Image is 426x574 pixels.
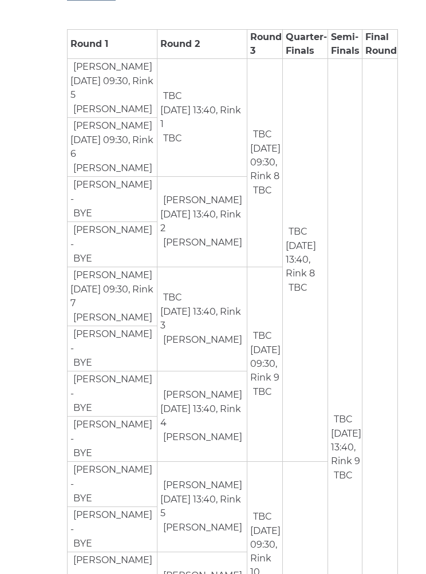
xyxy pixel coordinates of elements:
td: [DATE] 09:30, Rink 9 [247,267,283,461]
td: [PERSON_NAME] [160,478,243,493]
td: [PERSON_NAME] [70,118,153,133]
td: TBC [286,224,308,239]
td: TBC [250,509,273,524]
td: TBC [331,468,353,483]
td: Round 1 [68,29,157,58]
td: - [68,506,157,552]
td: [DATE] 13:40, Rink 2 [157,176,247,267]
td: [PERSON_NAME] [70,268,153,283]
td: Quarter-Finals [283,29,328,58]
td: [PERSON_NAME] [160,235,243,250]
td: [PERSON_NAME] [160,520,243,535]
td: TBC [250,385,273,399]
td: [PERSON_NAME] [70,508,153,522]
td: [DATE] 13:40, Rink 8 [283,58,328,461]
td: TBC [160,89,183,104]
td: Final Round [362,29,398,58]
td: BYE [70,446,93,461]
td: [PERSON_NAME] [70,223,153,237]
td: BYE [70,355,93,370]
td: - [68,176,157,221]
td: [PERSON_NAME] [70,102,153,117]
td: - [68,221,157,267]
td: TBC [160,290,183,305]
td: [PERSON_NAME] [70,462,153,477]
td: TBC [286,280,308,295]
td: [PERSON_NAME] [70,60,153,74]
td: BYE [70,251,93,266]
td: TBC [331,412,353,427]
td: - [68,461,157,506]
td: [DATE] 13:40, Rink 4 [157,371,247,461]
td: [DATE] 09:30, Rink 8 [247,58,283,267]
td: - [68,371,157,416]
td: [DATE] 13:40, Rink 3 [157,267,247,371]
td: [PERSON_NAME] [70,161,153,176]
td: [PERSON_NAME] [70,372,153,387]
td: - [68,416,157,461]
td: TBC [250,328,273,343]
td: BYE [70,401,93,415]
td: [DATE] 09:30, Rink 6 [68,117,157,176]
td: Round 2 [157,29,247,58]
td: [PERSON_NAME] [160,387,243,402]
td: [PERSON_NAME] [160,332,243,347]
td: [PERSON_NAME] [70,310,153,325]
td: [PERSON_NAME] [70,327,153,342]
td: - [68,326,157,371]
td: BYE [70,536,93,551]
td: [DATE] 09:30, Rink 5 [68,58,157,117]
td: [DATE] 13:40, Rink 5 [157,461,247,552]
td: TBC [250,183,273,198]
td: [PERSON_NAME] [70,177,153,192]
td: Round 3 [247,29,283,58]
td: TBC [250,127,273,142]
td: [DATE] 09:30, Rink 7 [68,267,157,326]
td: [PERSON_NAME] [160,193,243,208]
td: [PERSON_NAME] [160,430,243,445]
td: BYE [70,491,93,506]
td: TBC [160,131,183,146]
td: [PERSON_NAME] [70,417,153,432]
td: [DATE] 13:40, Rink 1 [157,58,247,176]
td: BYE [70,206,93,221]
td: [PERSON_NAME] [70,553,153,568]
td: Semi-Finals [328,29,362,58]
